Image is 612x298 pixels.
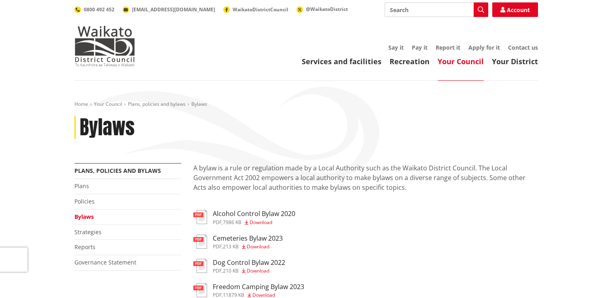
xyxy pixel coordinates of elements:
[223,219,241,226] span: 7986 KB
[388,44,404,51] a: Say it
[193,259,207,273] img: document-pdf.svg
[74,213,94,220] a: Bylaws
[94,101,122,107] a: Your Council
[390,57,430,66] a: Recreation
[193,163,538,202] p: A bylaw is a rule or regulation made by a Local Authority such as the Waikato District Council. T...
[123,6,215,13] a: [EMAIL_ADDRESS][DOMAIN_NAME]
[80,116,135,139] h1: Bylaws
[247,243,269,250] span: Download
[132,6,215,13] span: [EMAIL_ADDRESS][DOMAIN_NAME]
[74,228,102,236] a: Strategies
[412,44,428,51] a: Pay it
[74,26,135,66] img: Waikato District Council - Te Kaunihera aa Takiwaa o Waikato
[74,197,95,205] a: Policies
[84,6,114,13] span: 0800 492 452
[213,235,283,242] h3: Cemeteries Bylaw 2023
[296,6,348,13] a: @WaikatoDistrict
[213,244,283,249] div: ,
[492,2,538,17] a: Account
[250,219,272,226] span: Download
[468,44,500,51] a: Apply for it
[223,243,239,250] span: 213 KB
[213,259,285,267] h3: Dog Control Bylaw 2022
[492,57,538,66] a: Your District
[213,293,304,298] div: ,
[193,283,304,298] a: Freedom Camping Bylaw 2023 pdf,11879 KB Download
[128,101,186,107] a: Plans, policies and bylaws
[74,243,95,251] a: Reports
[213,269,285,273] div: ,
[213,219,222,226] span: pdf
[436,44,460,51] a: Report it
[302,57,381,66] a: Services and facilities
[385,2,488,17] input: Search input
[74,6,114,13] a: 0800 492 452
[74,101,538,108] nav: breadcrumb
[508,44,538,51] a: Contact us
[193,283,207,297] img: document-pdf.svg
[233,6,288,13] span: WaikatoDistrictCouncil
[223,6,288,13] a: WaikatoDistrictCouncil
[247,267,269,274] span: Download
[213,267,222,274] span: pdf
[74,258,136,266] a: Governance Statement
[193,210,207,224] img: document-pdf.svg
[213,220,295,225] div: ,
[438,57,484,66] a: Your Council
[193,235,283,249] a: Cemeteries Bylaw 2023 pdf,213 KB Download
[74,101,88,107] a: Home
[193,235,207,249] img: document-pdf.svg
[193,210,295,225] a: Alcohol Control Bylaw 2020 pdf,7986 KB Download
[223,267,239,274] span: 210 KB
[213,283,304,291] h3: Freedom Camping Bylaw 2023
[213,210,295,218] h3: Alcohol Control Bylaw 2020
[306,6,348,13] span: @WaikatoDistrict
[191,101,207,107] span: Bylaws
[74,182,89,190] a: Plans
[193,259,285,273] a: Dog Control Bylaw 2022 pdf,210 KB Download
[213,243,222,250] span: pdf
[74,167,161,174] a: Plans, policies and bylaws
